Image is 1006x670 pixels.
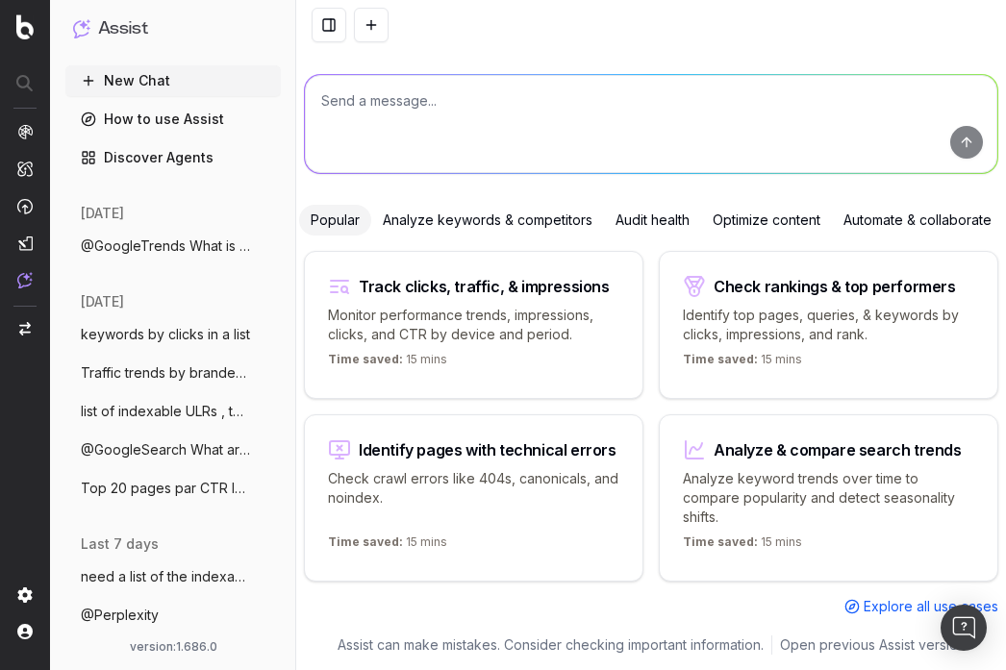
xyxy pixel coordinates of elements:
button: @GoogleSearch What are the main SERP fea [65,434,281,465]
button: Assist [73,15,273,42]
a: Discover Agents [65,142,281,173]
a: How to use Assist [65,104,281,135]
span: last 7 days [81,534,159,554]
span: Time saved: [683,352,758,366]
img: Analytics [17,124,33,139]
img: Assist [73,19,90,37]
img: Activation [17,198,33,214]
button: @Perplexity [65,600,281,631]
img: Setting [17,587,33,603]
img: Switch project [19,322,31,335]
span: need a list of the indexable URLs with n [81,567,250,586]
div: Identify pages with technical errors [359,442,616,458]
button: keywords by clicks in a list [65,319,281,350]
div: Analyze & compare search trends [714,442,962,458]
p: 15 mins [683,534,802,558]
a: Open previous Assist version [780,635,966,655]
span: Explore all use cases [864,597,998,616]
button: Top 20 pages par CTR la semaine dernière [65,473,281,504]
span: @GoogleSearch What are the main SERP fea [81,440,250,459]
img: My account [17,624,33,639]
img: Intelligence [17,161,33,177]
button: list of indexable ULRs , top10 by device [65,396,281,427]
span: [DATE] [81,204,124,223]
button: New Chat [65,65,281,96]
div: Automate & collaborate [832,205,1003,236]
div: version: 1.686.0 [73,639,273,655]
button: Traffic trends by branded vs non branded [65,358,281,388]
img: Assist [17,272,33,288]
p: Analyze keyword trends over time to compare popularity and detect seasonality shifts. [683,469,974,527]
span: keywords by clicks in a list [81,325,250,344]
span: Time saved: [683,534,758,549]
span: @GoogleTrends What is currently trending [81,236,250,256]
span: Time saved: [328,534,403,549]
div: Popular [299,205,371,236]
span: Top 20 pages par CTR la semaine dernière [81,479,250,498]
button: @GoogleTrends What is currently trending [65,231,281,261]
div: Check rankings & top performers [714,279,956,294]
a: Explore all use cases [844,597,998,616]
span: @Perplexity [81,606,159,625]
div: Audit health [604,205,701,236]
h1: Assist [98,15,148,42]
p: Assist can make mistakes. Consider checking important information. [338,635,764,655]
span: Traffic trends by branded vs non branded [81,363,250,383]
span: [DATE] [81,292,124,311]
div: Optimize content [701,205,832,236]
span: Time saved: [328,352,403,366]
p: 15 mins [683,352,802,375]
p: 15 mins [328,352,447,375]
button: need a list of the indexable URLs with n [65,561,281,592]
p: Identify top pages, queries, & keywords by clicks, impressions, and rank. [683,306,974,344]
div: Open Intercom Messenger [941,605,987,651]
img: Studio [17,236,33,251]
span: list of indexable ULRs , top10 by device [81,402,250,421]
div: Track clicks, traffic, & impressions [359,279,610,294]
div: Analyze keywords & competitors [371,205,604,236]
p: Check crawl errors like 404s, canonicals, and noindex. [328,469,619,527]
img: Botify logo [16,14,34,39]
p: 15 mins [328,534,447,558]
p: Monitor performance trends, impressions, clicks, and CTR by device and period. [328,306,619,344]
